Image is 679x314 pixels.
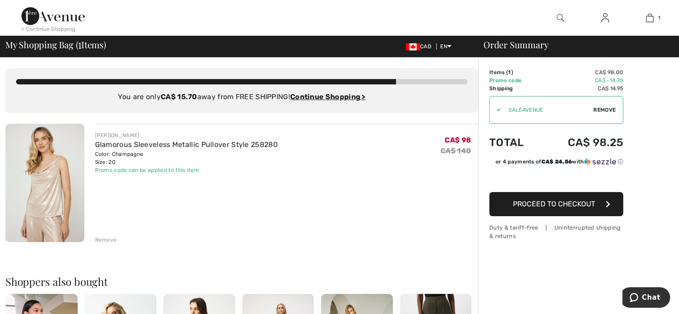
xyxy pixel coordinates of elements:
[594,13,616,24] a: Sign In
[406,43,435,50] span: CAD
[646,13,654,23] img: My Bag
[489,127,541,158] td: Total
[541,76,623,84] td: CA$ -14.70
[541,127,623,158] td: CA$ 98.25
[501,96,593,123] input: Promo code
[541,159,572,165] span: CA$ 24.56
[21,25,75,33] div: < Continue Shopping
[508,69,511,75] span: 1
[473,40,674,49] div: Order Summary
[21,7,85,25] img: 1ère Avenue
[513,200,595,208] span: Proceed to Checkout
[489,158,623,169] div: or 4 payments ofCA$ 24.56withSezzle Click to learn more about Sezzle
[601,13,609,23] img: My Info
[557,13,564,23] img: search the website
[95,150,278,166] div: Color: Champagne Size: 20
[95,166,278,174] div: Promo code can be applied to this item
[290,92,366,101] a: Continue Shopping >
[161,92,197,101] strong: CA$ 15.70
[445,136,471,144] span: CA$ 98
[658,14,660,22] span: 1
[440,43,451,50] span: EN
[5,276,478,287] h2: Shoppers also bought
[16,92,467,102] div: You are only away from FREE SHIPPING!
[95,140,278,149] a: Glamorous Sleeveless Metallic Pullover Style 258280
[593,106,616,114] span: Remove
[78,38,81,50] span: 1
[628,13,671,23] a: 1
[541,84,623,92] td: CA$ 14.95
[5,124,84,242] img: Glamorous Sleeveless Metallic Pullover Style 258280
[95,131,278,139] div: [PERSON_NAME]
[441,147,471,155] s: CA$ 140
[406,43,420,50] img: Canadian Dollar
[489,192,623,216] button: Proceed to Checkout
[95,236,117,244] div: Remove
[584,158,616,166] img: Sezzle
[489,169,623,189] iframe: PayPal-paypal
[489,76,541,84] td: Promo code
[622,287,670,310] iframe: Opens a widget where you can chat to one of our agents
[489,223,623,240] div: Duty & tariff-free | Uninterrupted shipping & returns
[5,40,106,49] span: My Shopping Bag ( Items)
[490,106,501,114] div: ✔
[489,68,541,76] td: Items ( )
[496,158,623,166] div: or 4 payments of with
[489,84,541,92] td: Shipping
[541,68,623,76] td: CA$ 98.00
